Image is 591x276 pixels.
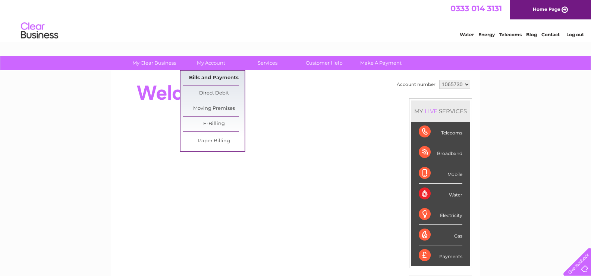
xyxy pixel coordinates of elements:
img: logo.png [21,19,59,42]
a: Telecoms [499,32,522,37]
a: Water [460,32,474,37]
a: My Account [180,56,242,70]
a: My Clear Business [123,56,185,70]
a: Contact [541,32,560,37]
div: LIVE [423,108,439,115]
a: Paper Billing [183,134,245,149]
div: Broadband [419,142,462,163]
div: Electricity [419,204,462,225]
div: Water [419,184,462,204]
div: Telecoms [419,122,462,142]
td: Account number [395,78,437,91]
a: Bills and Payments [183,71,245,86]
div: MY SERVICES [411,100,470,122]
a: Customer Help [293,56,355,70]
a: Blog [526,32,537,37]
a: Log out [566,32,584,37]
a: Services [237,56,298,70]
div: Gas [419,225,462,245]
a: E-Billing [183,117,245,131]
a: 0333 014 3131 [450,4,502,13]
a: Moving Premises [183,101,245,116]
div: Clear Business is a trading name of Verastar Limited (registered in [GEOGRAPHIC_DATA] No. 3667643... [120,4,472,36]
a: Make A Payment [350,56,412,70]
div: Payments [419,245,462,266]
a: Direct Debit [183,86,245,101]
a: Energy [478,32,495,37]
div: Mobile [419,163,462,184]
